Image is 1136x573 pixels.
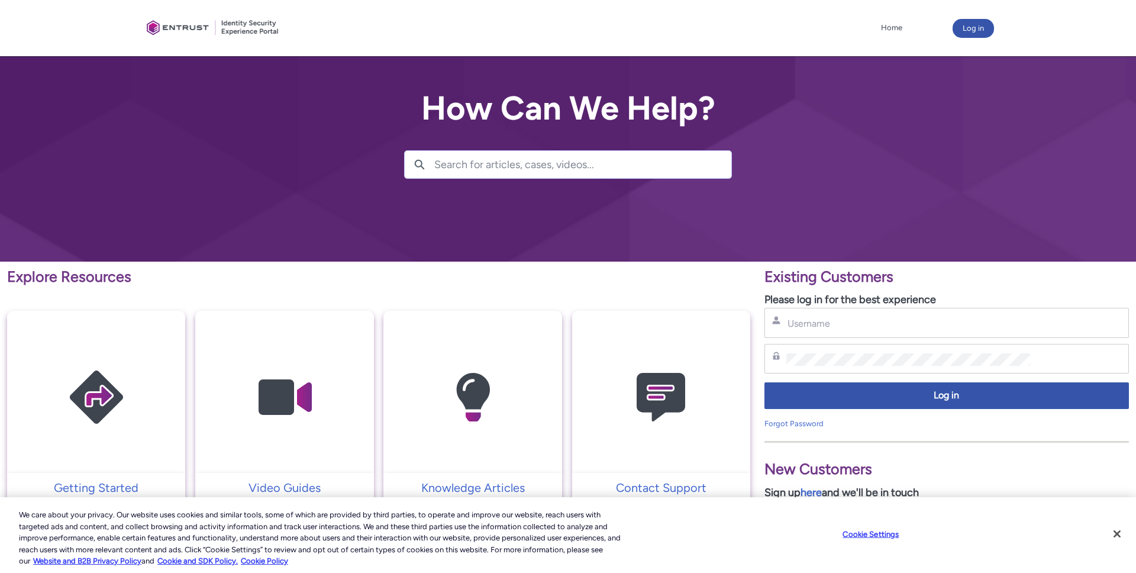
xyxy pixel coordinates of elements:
img: Video Guides [228,334,341,461]
a: Cookie Policy [241,556,288,565]
span: Log in [772,389,1121,403]
a: Video Guides [195,479,373,497]
button: Log in [953,19,994,38]
p: Please log in for the best experience [764,292,1129,308]
p: New Customers [764,458,1129,481]
input: Username [786,317,1031,330]
a: Home [878,19,905,37]
a: Getting Started [7,479,185,497]
button: Cookie Settings [834,523,908,546]
img: Contact Support [605,334,717,461]
a: More information about our cookie policy., opens in a new tab [33,556,141,565]
a: Contact Support [572,479,750,497]
img: Getting Started [40,334,153,461]
p: Explore Resources [7,266,750,288]
p: Getting Started [13,479,179,497]
button: Log in [764,382,1129,409]
p: Knowledge Articles [389,479,556,497]
a: Knowledge Articles [383,479,561,497]
input: Search for articles, cases, videos... [434,151,731,178]
img: Knowledge Articles [417,334,529,461]
div: We care about your privacy. Our website uses cookies and similar tools, some of which are provide... [19,509,625,567]
h2: How Can We Help? [404,90,732,127]
button: Search [405,151,434,178]
p: Existing Customers [764,266,1129,288]
a: Cookie and SDK Policy. [157,556,238,565]
p: Contact Support [578,479,744,497]
a: Forgot Password [764,419,824,428]
p: Video Guides [201,479,367,497]
a: here [801,486,822,499]
p: Sign up and we'll be in touch [764,485,1129,501]
button: Close [1104,521,1130,547]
